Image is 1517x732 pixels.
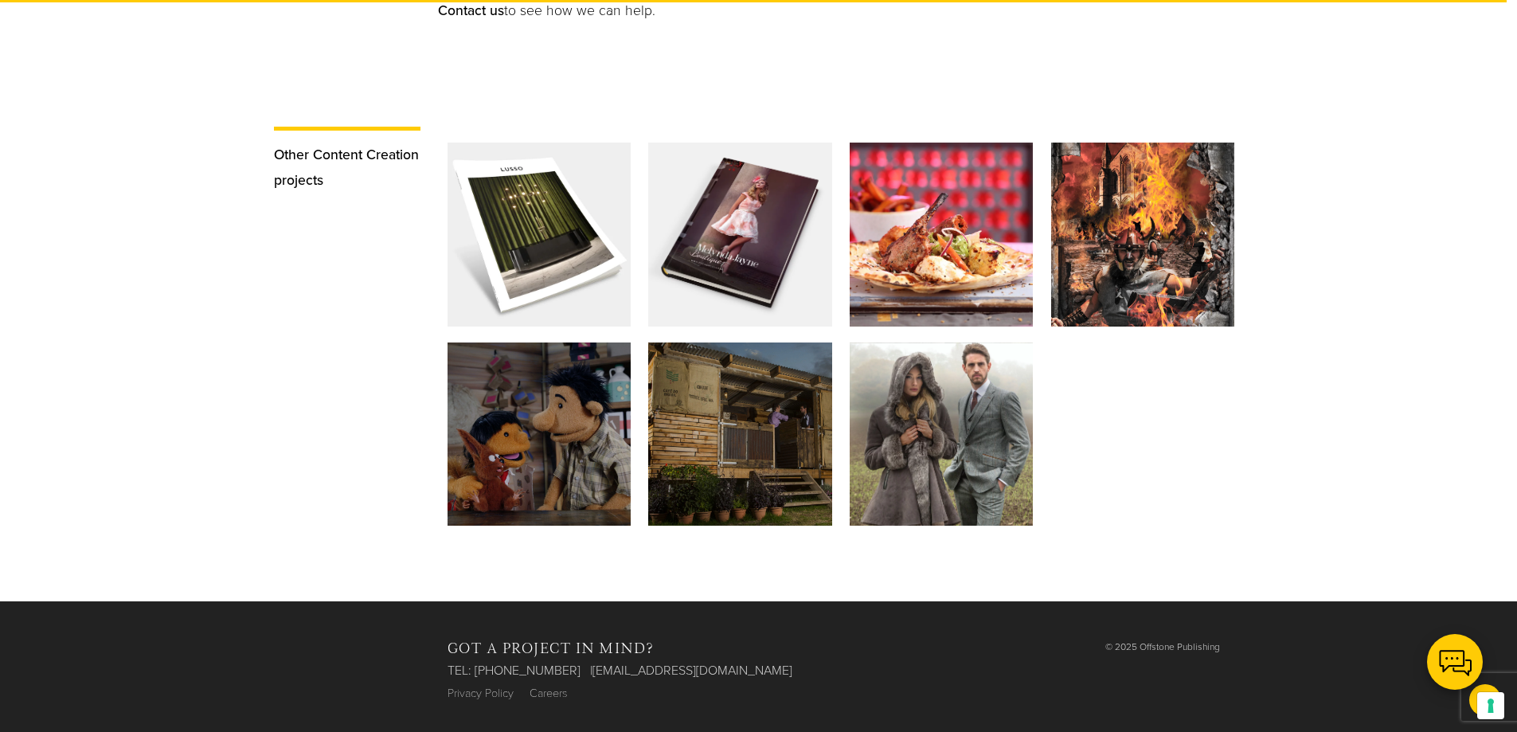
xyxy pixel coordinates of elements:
h2: GOT A PROJECT IN MIND? [448,641,655,659]
a: [EMAIL_ADDRESS][DOMAIN_NAME] [592,663,792,679]
a: GOT A PROJECT IN MIND? [448,641,1073,663]
span: © 2025 Offstone Publishing [1091,641,1234,652]
button: Your consent preferences for tracking technologies [1477,692,1504,719]
a: Privacy Policy [448,687,522,700]
a: Contact us [438,2,504,19]
p: Other Content Creation projects [274,143,420,193]
a: Careers [522,687,576,700]
span: TEL: [PHONE_NUMBER] | [448,663,792,679]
